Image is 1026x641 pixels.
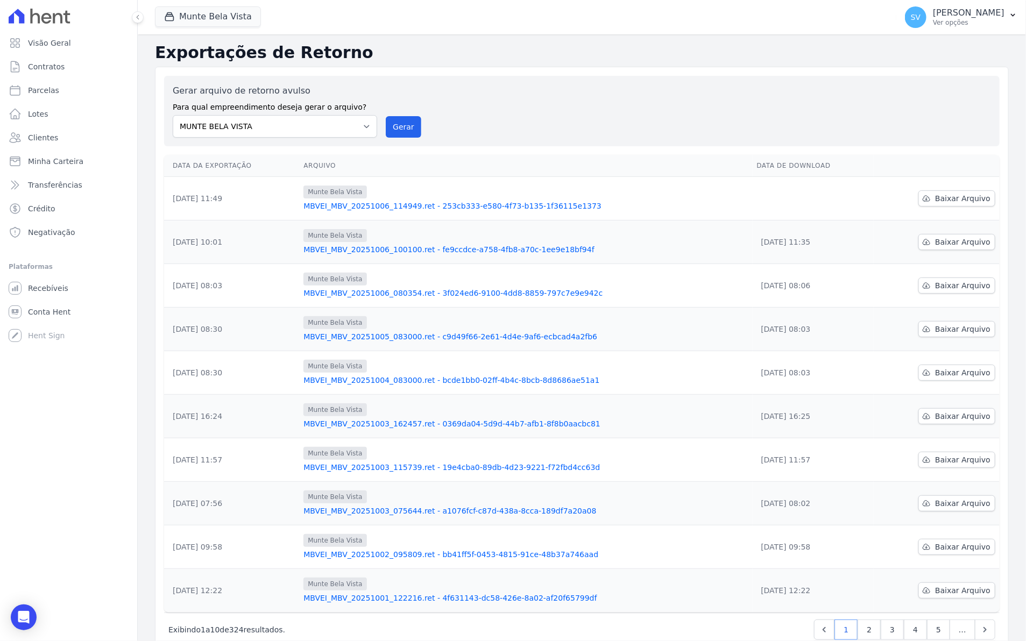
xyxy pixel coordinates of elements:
a: Visão Geral [4,32,133,54]
a: MBVEI_MBV_20251002_095809.ret - bb41ff5f-0453-4815-91ce-48b37a746aad [303,549,748,560]
a: MBVEI_MBV_20251003_115739.ret - 19e4cba0-89db-4d23-9221-f72fbd4cc63d [303,462,748,473]
td: [DATE] 11:49 [164,177,299,220]
span: Baixar Arquivo [935,585,990,596]
span: Crédito [28,203,55,214]
span: Munte Bela Vista [303,578,366,590]
p: Ver opções [933,18,1004,27]
span: Recebíveis [28,283,68,294]
span: Conta Hent [28,307,70,317]
td: [DATE] 08:03 [753,308,874,351]
td: [DATE] 08:03 [164,264,299,308]
span: Baixar Arquivo [935,324,990,334]
a: 5 [927,619,950,640]
td: [DATE] 12:22 [164,569,299,612]
span: Munte Bela Vista [303,229,366,242]
a: Parcelas [4,80,133,101]
span: Baixar Arquivo [935,367,990,378]
a: Baixar Arquivo [918,190,995,206]
a: MBVEI_MBV_20251006_114949.ret - 253cb333-e580-4f73-b135-1f36115e1373 [303,201,748,211]
a: 4 [904,619,927,640]
span: Munte Bela Vista [303,316,366,329]
td: [DATE] 08:30 [164,351,299,395]
a: Lotes [4,103,133,125]
td: [DATE] 09:58 [753,525,874,569]
a: 1 [834,619,858,640]
a: 2 [858,619,881,640]
span: Baixar Arquivo [935,454,990,465]
td: [DATE] 07:56 [164,482,299,525]
a: Clientes [4,127,133,148]
a: Negativação [4,222,133,243]
span: Negativação [28,227,75,238]
button: Munte Bela Vista [155,6,261,27]
span: … [950,619,975,640]
a: Next [975,619,995,640]
td: [DATE] 08:30 [164,308,299,351]
a: MBVEI_MBV_20251006_080354.ret - 3f024ed6-9100-4dd8-8859-797c7e9e942c [303,288,748,298]
span: Munte Bela Vista [303,186,366,198]
span: 1 [201,625,206,634]
label: Para qual empreendimento deseja gerar o arquivo? [173,97,377,113]
label: Gerar arquivo de retorno avulso [173,84,377,97]
a: Baixar Arquivo [918,234,995,250]
p: [PERSON_NAME] [933,8,1004,18]
span: Lotes [28,109,48,119]
span: Parcelas [28,85,59,96]
span: Munte Bela Vista [303,534,366,547]
span: Munte Bela Vista [303,273,366,286]
td: [DATE] 11:35 [753,220,874,264]
td: [DATE] 16:24 [164,395,299,438]
td: [DATE] 08:03 [753,351,874,395]
a: 3 [881,619,904,640]
td: [DATE] 11:57 [164,438,299,482]
a: Crédito [4,198,133,219]
span: Clientes [28,132,58,143]
a: MBVEI_MBV_20251004_083000.ret - bcde1bb0-02ff-4b4c-8bcb-8d8686ae51a1 [303,375,748,386]
a: Transferências [4,174,133,196]
span: Baixar Arquivo [935,280,990,291]
span: Munte Bela Vista [303,490,366,503]
a: MBVEI_MBV_20251001_122216.ret - 4f631143-dc58-426e-8a02-af20f65799df [303,593,748,603]
button: Gerar [386,116,421,138]
a: Contratos [4,56,133,77]
span: 10 [210,625,220,634]
td: [DATE] 10:01 [164,220,299,264]
span: Contratos [28,61,65,72]
span: SV [911,13,921,21]
a: Baixar Arquivo [918,582,995,599]
span: Baixar Arquivo [935,193,990,204]
th: Arquivo [299,155,752,177]
span: Visão Geral [28,38,71,48]
span: Munte Bela Vista [303,403,366,416]
span: Munte Bela Vista [303,360,366,373]
td: [DATE] 12:22 [753,569,874,612]
span: Baixar Arquivo [935,498,990,509]
a: Recebíveis [4,277,133,299]
td: [DATE] 09:58 [164,525,299,569]
span: Baixar Arquivo [935,411,990,422]
span: Minha Carteira [28,156,83,167]
span: Munte Bela Vista [303,447,366,460]
td: [DATE] 08:06 [753,264,874,308]
a: MBVEI_MBV_20251005_083000.ret - c9d49f66-2e61-4d4e-9af6-ecbcad4a2fb6 [303,331,748,342]
button: SV [PERSON_NAME] Ver opções [896,2,1026,32]
span: 324 [229,625,244,634]
p: Exibindo a de resultados. [168,624,285,635]
a: Previous [814,619,834,640]
th: Data da Exportação [164,155,299,177]
span: Baixar Arquivo [935,542,990,552]
span: Transferências [28,180,82,190]
td: [DATE] 11:57 [753,438,874,482]
span: Baixar Arquivo [935,237,990,247]
a: MBVEI_MBV_20251003_075644.ret - a1076fcf-c87d-438a-8cca-189df7a20a08 [303,505,748,516]
td: [DATE] 08:02 [753,482,874,525]
div: Open Intercom Messenger [11,604,37,630]
a: Baixar Arquivo [918,539,995,555]
a: Minha Carteira [4,151,133,172]
th: Data de Download [753,155,874,177]
a: MBVEI_MBV_20251006_100100.ret - fe9ccdce-a758-4fb8-a70c-1ee9e18bf94f [303,244,748,255]
a: Baixar Arquivo [918,408,995,424]
a: Baixar Arquivo [918,321,995,337]
a: Baixar Arquivo [918,452,995,468]
td: [DATE] 16:25 [753,395,874,438]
